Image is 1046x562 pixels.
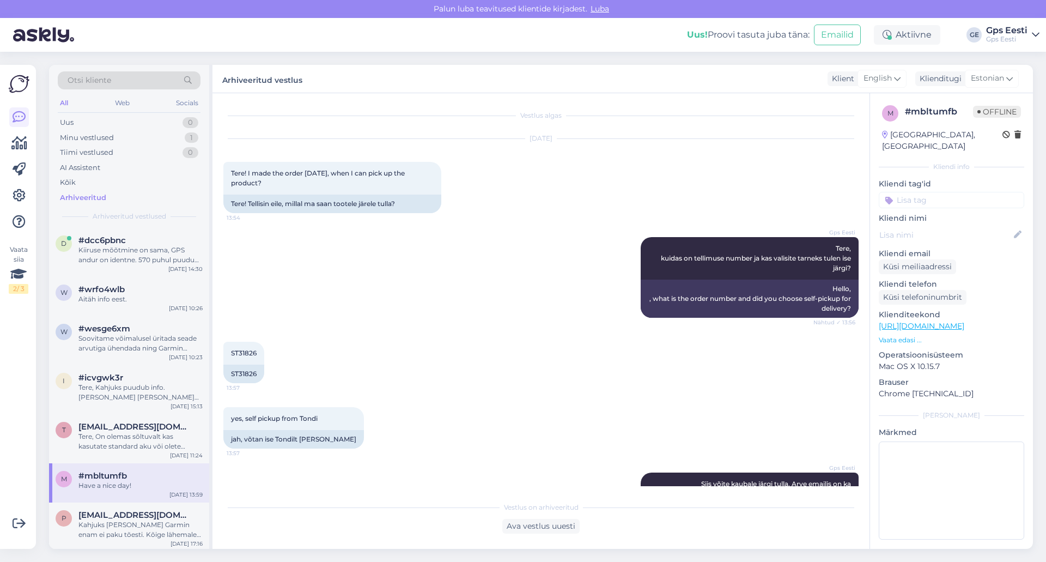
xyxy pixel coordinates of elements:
p: Chrome [TECHNICAL_ID] [879,388,1024,400]
div: 1 [185,132,198,143]
a: Gps EestiGps Eesti [986,26,1039,44]
div: [DATE] 10:23 [169,353,203,361]
span: i [63,377,65,385]
div: Tere! Tellisin eile, millal ma saan tootele järele tulla? [223,195,441,213]
label: Arhiveeritud vestlus [222,71,302,86]
div: Gps Eesti [986,26,1027,35]
b: Uus! [687,29,708,40]
div: Klienditugi [915,73,962,84]
div: Vestlus algas [223,111,859,120]
input: Lisa tag [879,192,1024,208]
div: 0 [183,147,198,158]
div: Küsi meiliaadressi [879,259,956,274]
span: 13:57 [227,449,267,457]
span: 13:57 [227,384,267,392]
button: Emailid [814,25,861,45]
span: w [60,288,68,297]
span: Tere! I made the order [DATE], when I can pick up the product? [231,169,406,187]
div: Küsi telefoninumbrit [879,290,966,305]
span: 13:54 [227,214,267,222]
p: Kliendi telefon [879,279,1024,290]
div: 0 [183,117,198,128]
div: Aktiivne [874,25,940,45]
div: Kahjuks [PERSON_NAME] Garmin enam ei paku tõesti. Kõige lähemale oleks võibolla 3nda osapoole Lig... [78,520,203,540]
span: tekkelketlin@gmail.com [78,422,192,432]
div: # mbltumfb [905,105,973,118]
p: Brauser [879,377,1024,388]
div: Tere, On olemas sõltuvalt kas kasutate standard aku või olete juurde ostnud suurema aku. [URL][DO... [78,432,203,451]
div: Kiiruse mõõtmine on sama, GPS andur on identne. 570 puhul puudub [MEDICAL_DATA] funktsioon ja sam... [78,245,203,265]
div: Socials [174,96,200,110]
span: Otsi kliente [68,75,111,86]
div: [DATE] 11:24 [170,451,203,460]
span: yes, self pickup from Tondi [231,414,318,422]
span: m [887,109,893,117]
div: Tiimi vestlused [60,147,113,158]
span: #dcc6pbnc [78,235,126,245]
p: Vaata edasi ... [879,335,1024,345]
div: Uus [60,117,74,128]
div: AI Assistent [60,162,100,173]
p: Kliendi email [879,248,1024,259]
span: Gps Eesti [814,228,855,237]
div: Kõik [60,177,76,188]
img: Askly Logo [9,74,29,94]
span: Tere, kuidas on tellimuse number ja kas valisite tarneks tulen ise järgi? [661,244,853,272]
div: Have a nice day! [78,481,203,491]
span: ST31826 [231,349,257,357]
div: ST31826 [223,365,264,383]
div: [DATE] 13:59 [169,491,203,499]
span: Arhiveeritud vestlused [93,211,166,221]
input: Lisa nimi [879,229,1012,241]
span: m [61,475,67,483]
div: Soovitame võimalusel üritada seade arvutiga ühendada ning Garmin Express programmiga uuendused te... [78,334,203,353]
span: Gps Eesti [814,464,855,472]
span: w [60,328,68,336]
p: Kliendi nimi [879,213,1024,224]
div: [GEOGRAPHIC_DATA], [GEOGRAPHIC_DATA] [882,129,1002,152]
a: [URL][DOMAIN_NAME] [879,321,964,331]
span: Vestlus on arhiveeritud [504,503,579,512]
span: #wesge6xm [78,324,130,334]
div: Kliendi info [879,162,1024,172]
div: [DATE] 10:26 [169,304,203,312]
div: Web [113,96,132,110]
div: Proovi tasuta juba täna: [687,28,810,41]
div: [DATE] 17:16 [171,540,203,548]
span: #icvgwk3r [78,373,123,383]
div: 2 / 3 [9,284,28,294]
div: Aitäh info eest. [78,294,203,304]
span: #wrfo4wlb [78,285,125,294]
div: [DATE] 15:13 [171,402,203,410]
div: Ava vestlus uuesti [502,519,580,534]
span: Siis võite kaubale järgi tulla. Arve emailis on ka [PERSON_NAME] info olemas. [701,480,853,498]
div: Hello, , what is the order number and did you choose self-pickup for delivery? [641,280,859,318]
span: d [61,239,66,247]
p: Klienditeekond [879,309,1024,321]
p: Mac OS X 10.15.7 [879,361,1024,372]
span: P [62,514,66,522]
span: Luba [587,4,612,14]
div: Gps Eesti [986,35,1027,44]
div: [DATE] [223,134,859,143]
p: Operatsioonisüsteem [879,349,1024,361]
div: GE [966,27,982,43]
span: Nähtud ✓ 13:56 [813,318,855,327]
div: Tere, Kahjuks puudub info. [PERSON_NAME] [PERSON_NAME] seisuga midagi välja kuulutanud ei ole. Sa... [78,383,203,402]
span: #mbltumfb [78,471,127,481]
span: Estonian [971,72,1004,84]
p: Kliendi tag'id [879,178,1024,190]
div: Minu vestlused [60,132,114,143]
div: All [58,96,70,110]
span: Piia.maidla@gmail.com [78,510,192,520]
p: Märkmed [879,427,1024,438]
div: Klient [828,73,854,84]
span: English [863,72,892,84]
div: Arhiveeritud [60,192,106,203]
div: jah, võtan ise Tondilt [PERSON_NAME] [223,430,364,449]
span: Offline [973,106,1021,118]
span: t [62,426,66,434]
div: [DATE] 14:30 [168,265,203,273]
div: [PERSON_NAME] [879,410,1024,420]
div: Vaata siia [9,245,28,294]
